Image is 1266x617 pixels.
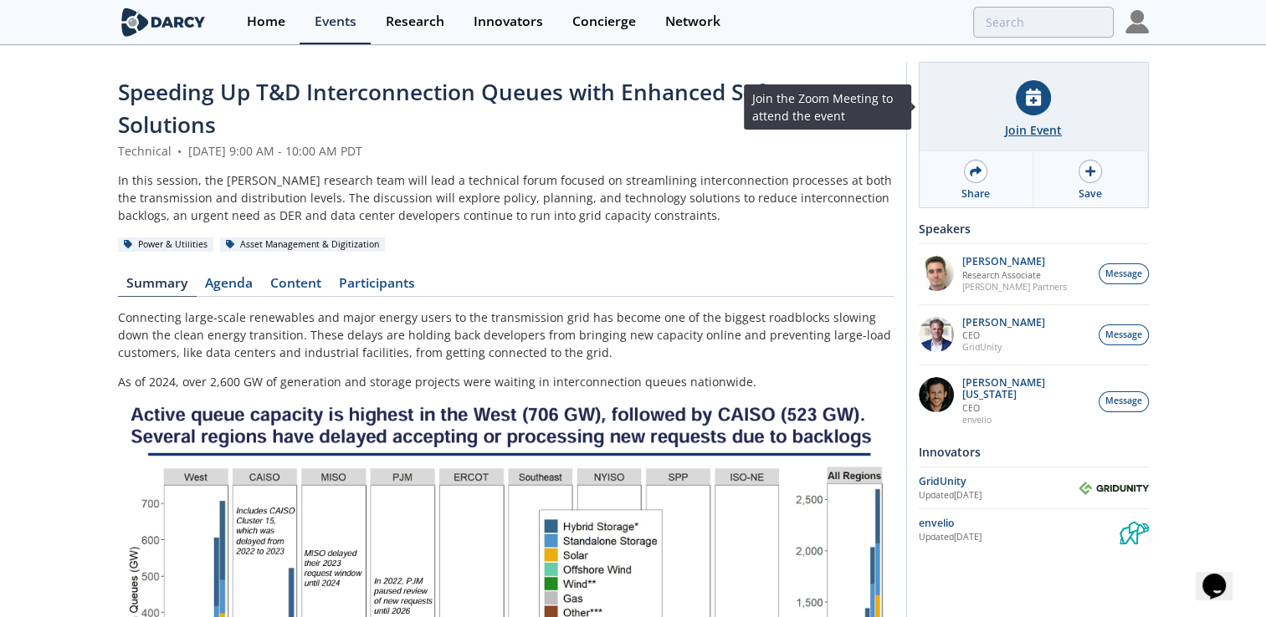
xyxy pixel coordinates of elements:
[962,341,1045,353] p: GridUnity
[962,256,1067,268] p: [PERSON_NAME]
[197,277,262,297] a: Agenda
[919,515,1149,544] a: envelio Updated[DATE] envelio
[919,531,1120,544] div: Updated [DATE]
[118,8,209,37] img: logo-wide.svg
[331,277,424,297] a: Participants
[962,329,1045,341] p: CEO
[1099,391,1149,412] button: Message
[1105,268,1142,281] span: Message
[919,489,1079,502] div: Updated [DATE]
[1079,186,1102,201] div: Save
[572,15,636,28] div: Concierge
[919,516,1120,531] div: envelio
[247,15,285,28] div: Home
[118,373,894,390] p: As of 2024, over 2,600 GW of generation and storage projects were waiting in interconnection queu...
[919,437,1149,467] div: Innovators
[919,474,1079,489] div: GridUnity
[919,256,954,291] img: f1d2b35d-fddb-4a25-bd87-d4d314a355e9
[1125,10,1149,33] img: Profile
[118,142,894,160] div: Technical [DATE] 9:00 AM - 10:00 AM PDT
[262,277,331,297] a: Content
[1196,550,1249,600] iframe: chat widget
[962,402,1089,414] p: CEO
[919,317,954,352] img: d42dc26c-2a28-49ac-afde-9b58c84c0349
[386,15,444,28] div: Research
[1120,515,1149,544] img: envelio
[961,186,990,201] div: Share
[474,15,543,28] div: Innovators
[1105,395,1142,408] span: Message
[919,214,1149,243] div: Speakers
[962,377,1089,400] p: [PERSON_NAME][US_STATE]
[962,317,1045,329] p: [PERSON_NAME]
[1099,324,1149,345] button: Message
[665,15,720,28] div: Network
[962,281,1067,293] p: [PERSON_NAME] Partners
[1005,121,1062,139] div: Join Event
[118,171,894,224] div: In this session, the [PERSON_NAME] research team will lead a technical forum focused on streamlin...
[919,473,1149,502] a: GridUnity Updated[DATE] GridUnity
[962,414,1089,426] p: envelio
[962,269,1067,281] p: Research Associate
[118,308,894,361] p: Connecting large-scale renewables and major energy users to the transmission grid has become one ...
[220,237,386,252] div: Asset Management & Digitization
[919,377,954,412] img: 1b183925-147f-4a47-82c9-16eeeed5003c
[315,15,356,28] div: Events
[118,77,825,140] span: Speeding Up T&D Interconnection Queues with Enhanced Software Solutions
[973,7,1114,38] input: Advanced Search
[1105,329,1142,342] span: Message
[175,143,185,159] span: •
[1099,263,1149,284] button: Message
[1079,482,1149,495] img: GridUnity
[118,277,197,297] a: Summary
[118,237,214,252] div: Power & Utilities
